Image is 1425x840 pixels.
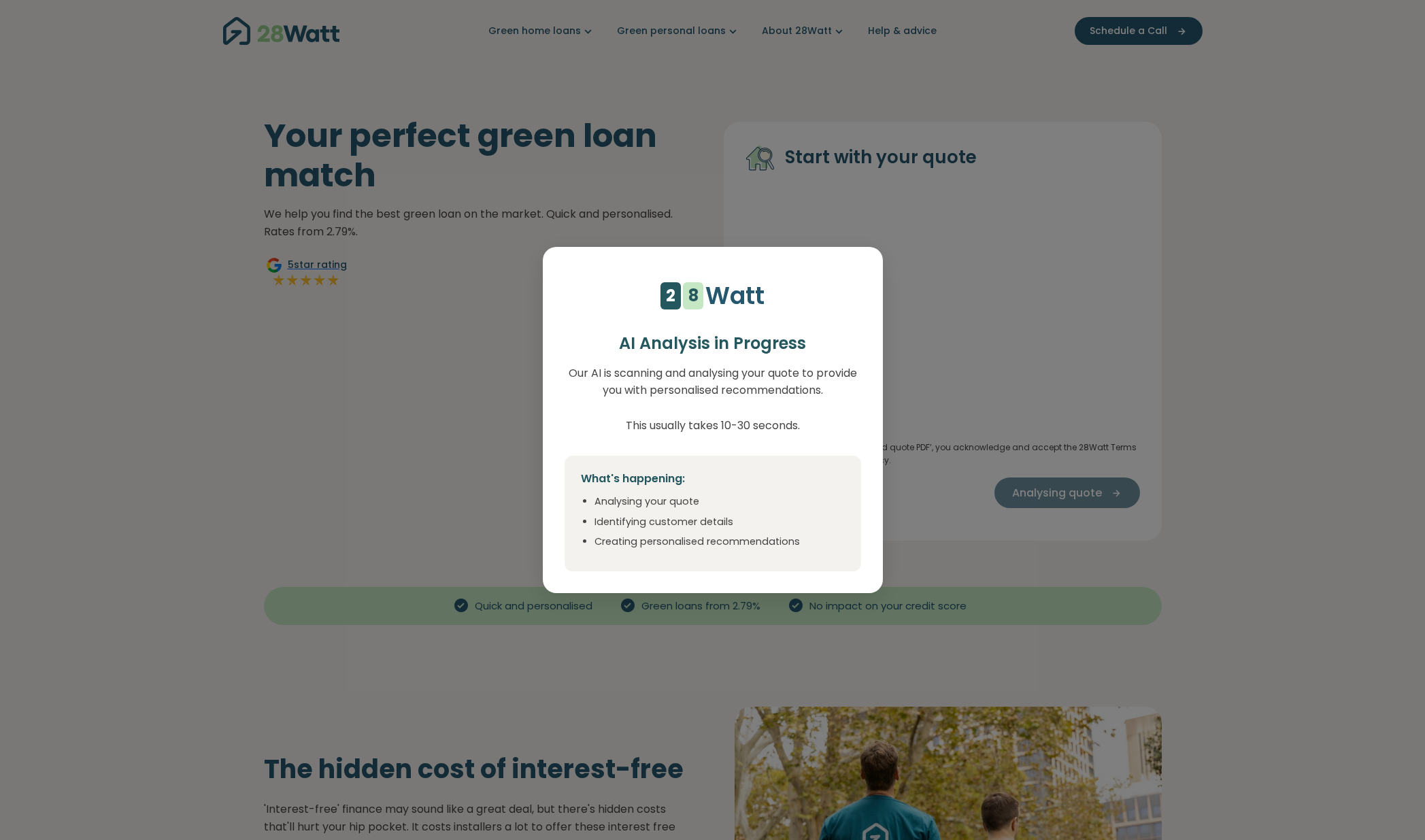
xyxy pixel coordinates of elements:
[565,365,861,434] p: Our AI is scanning and analysing your quote to provide you with personalised recommendations. Thi...
[666,282,675,309] div: 2
[565,334,861,354] h2: AI Analysis in Progress
[594,535,845,550] li: Creating personalised recommendations
[581,472,845,486] h4: What's happening:
[594,494,845,509] li: Analysing your quote
[705,277,765,315] p: Watt
[688,282,699,309] div: 8
[594,515,845,530] li: Identifying customer details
